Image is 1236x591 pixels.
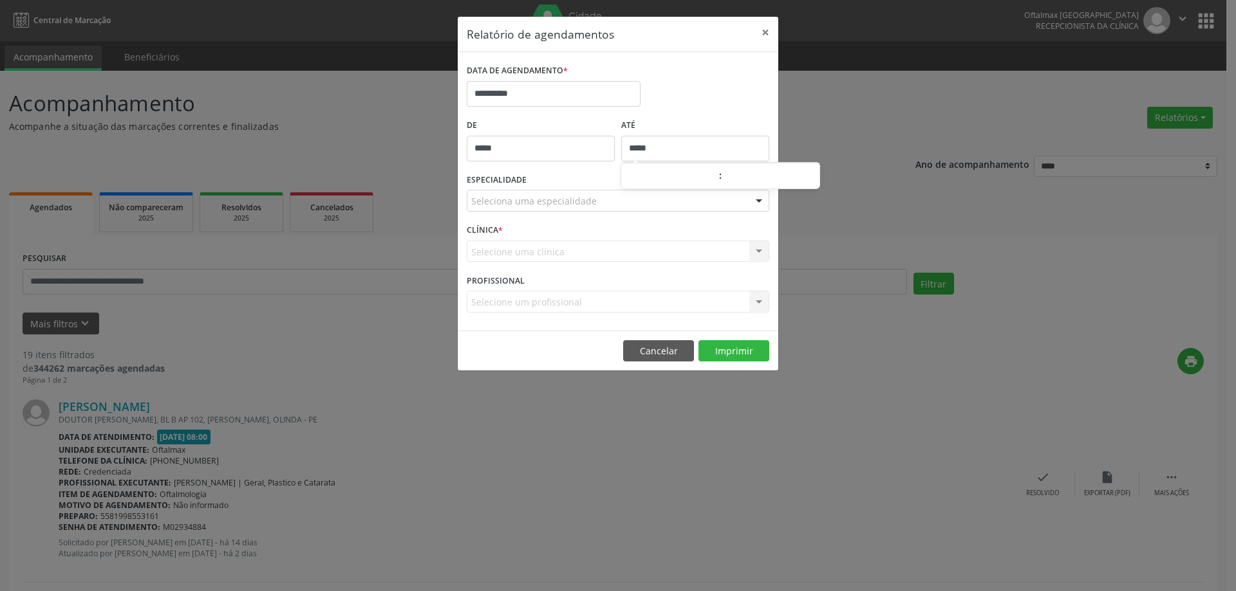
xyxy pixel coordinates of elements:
label: ATÉ [621,116,769,136]
label: CLÍNICA [467,221,503,241]
label: PROFISSIONAL [467,271,525,291]
label: DATA DE AGENDAMENTO [467,61,568,81]
h5: Relatório de agendamentos [467,26,614,42]
button: Close [753,17,778,48]
label: De [467,116,615,136]
button: Imprimir [698,340,769,362]
span: Seleciona uma especialidade [471,194,597,208]
button: Cancelar [623,340,694,362]
label: ESPECIALIDADE [467,170,527,190]
span: : [718,163,722,188]
input: Minute [722,164,819,190]
input: Hour [621,164,718,190]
